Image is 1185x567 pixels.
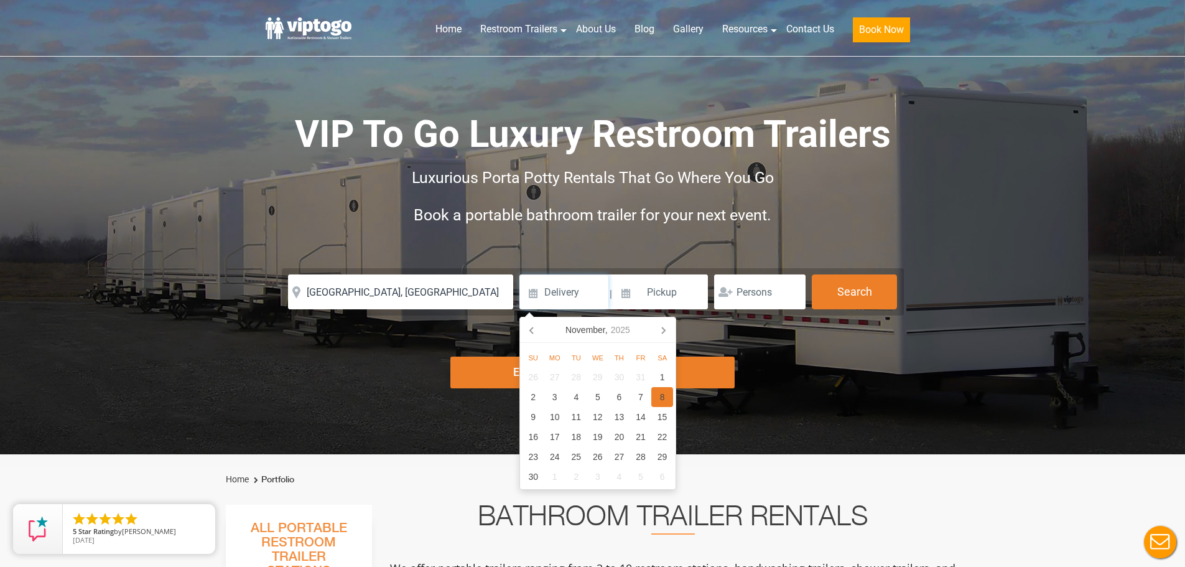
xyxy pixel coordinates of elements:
[565,467,587,487] div: 2
[608,467,630,487] div: 4
[651,367,673,387] div: 1
[111,512,126,527] li: 
[544,427,565,447] div: 17
[565,407,587,427] div: 11
[777,16,843,43] a: Contact Us
[389,505,957,535] h2: Bathroom Trailer Rentals
[651,427,673,447] div: 22
[122,527,176,536] span: [PERSON_NAME]
[608,367,630,387] div: 30
[651,447,673,467] div: 29
[614,274,709,309] input: Pickup
[85,512,100,527] li: 
[587,367,609,387] div: 29
[251,472,294,487] li: Portfolio
[560,320,635,340] div: November,
[544,350,565,365] div: Mo
[587,447,609,467] div: 26
[78,527,114,536] span: Star Rating
[608,447,630,467] div: 27
[544,447,565,467] div: 24
[565,427,587,447] div: 18
[565,387,587,407] div: 4
[587,427,609,447] div: 19
[544,367,565,387] div: 27
[630,407,652,427] div: 14
[523,367,544,387] div: 26
[587,407,609,427] div: 12
[565,367,587,387] div: 28
[630,447,652,467] div: 28
[853,17,910,42] button: Book Now
[544,467,565,487] div: 1
[288,274,513,309] input: Where do you need your restroom?
[523,467,544,487] div: 30
[226,474,249,484] a: Home
[567,16,625,43] a: About Us
[72,512,86,527] li: 
[471,16,567,43] a: Restroom Trailers
[608,350,630,365] div: Th
[608,427,630,447] div: 20
[544,387,565,407] div: 3
[73,527,77,536] span: 5
[630,467,652,487] div: 5
[523,427,544,447] div: 16
[73,535,95,545] span: [DATE]
[651,467,673,487] div: 6
[523,407,544,427] div: 9
[630,387,652,407] div: 7
[843,16,919,50] a: Book Now
[412,169,774,187] span: Luxurious Porta Potty Rentals That Go Where You Go
[587,387,609,407] div: 5
[26,517,50,541] img: Review Rating
[523,447,544,467] div: 23
[519,274,608,309] input: Delivery
[630,367,652,387] div: 31
[587,467,609,487] div: 3
[630,427,652,447] div: 21
[295,112,891,156] span: VIP To Go Luxury Restroom Trailers
[523,387,544,407] div: 2
[565,350,587,365] div: Tu
[651,407,673,427] div: 15
[608,407,630,427] div: 13
[608,387,630,407] div: 6
[414,206,771,224] span: Book a portable bathroom trailer for your next event.
[450,357,735,388] div: Explore Restroom Trailers
[98,512,113,527] li: 
[630,350,652,365] div: Fr
[1135,517,1185,567] button: Live Chat
[544,407,565,427] div: 10
[610,274,612,314] span: |
[426,16,471,43] a: Home
[664,16,713,43] a: Gallery
[587,350,609,365] div: We
[611,322,630,337] i: 2025
[523,350,544,365] div: Su
[713,16,777,43] a: Resources
[625,16,664,43] a: Blog
[651,350,673,365] div: Sa
[714,274,806,309] input: Persons
[651,387,673,407] div: 8
[73,528,205,537] span: by
[124,512,139,527] li: 
[565,447,587,467] div: 25
[812,274,897,309] button: Search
